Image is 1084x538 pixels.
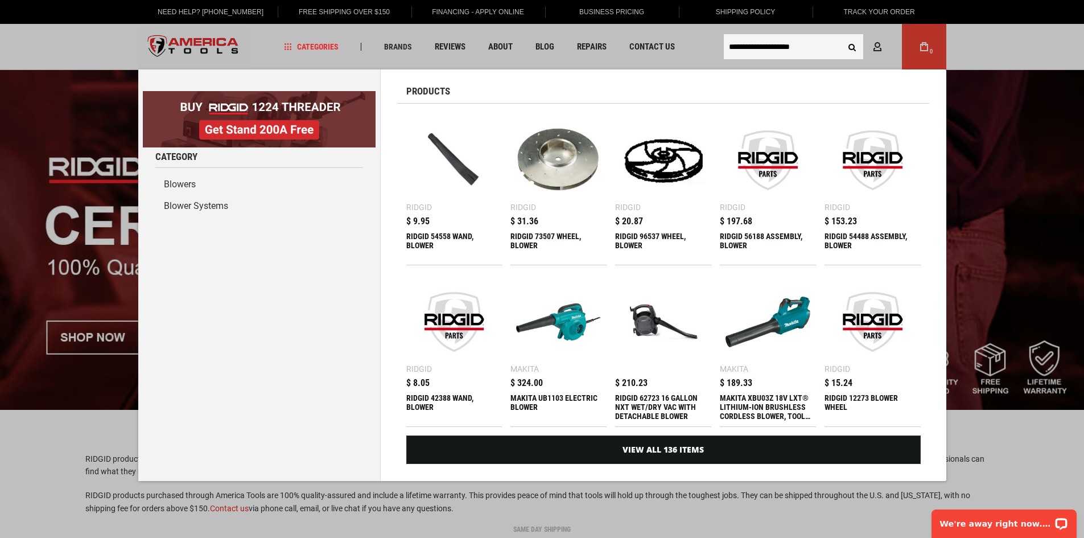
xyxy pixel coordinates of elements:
div: RIDGID 73507 WHEEL, BLOWER [510,232,607,259]
div: RIDGID 54488 ASSEMBLY, BLOWER [825,232,921,259]
a: Blower Systems [155,195,363,217]
a: RIDGID 62723 16 GALLON NXT WET/DRY VAC WITH DETACHABLE BLOWER $ 210.23 RIDGID 62723 16 GALLON NXT... [615,274,711,426]
div: Ridgid [406,203,432,211]
a: RIDGID 73507 WHEEL, BLOWER Ridgid $ 31.36 RIDGID 73507 WHEEL, BLOWER [510,112,607,265]
img: RIDGID 54488 ASSEMBLY, BLOWER [830,118,915,203]
a: RIDGID 12273 BLOWER WHEEL Ridgid $ 15.24 RIDGID 12273 BLOWER WHEEL [825,274,921,426]
span: $ 197.68 [720,217,752,226]
span: $ 8.05 [406,379,430,388]
span: Products [406,87,450,96]
span: Categories [284,43,339,51]
img: RIDGID 42388 WAND, BLOWER [412,280,497,364]
span: Category [155,152,197,162]
span: $ 210.23 [615,379,648,388]
a: RIDGID 96537 WHEEL, BLOWER Ridgid $ 20.87 RIDGID 96537 WHEEL, BLOWER [615,112,711,265]
div: RIDGID 54558 WAND, BLOWER [406,232,502,259]
span: $ 15.24 [825,379,852,388]
a: View All 136 Items [406,436,921,464]
div: Ridgid [825,365,850,373]
img: MAKITA XBU03Z 18V LXT® LITHIUM‑ION BRUSHLESS CORDLESS BLOWER, TOOL ONLY [726,280,810,364]
div: RIDGID 12273 BLOWER WHEEL [825,393,921,421]
img: RIDGID 56188 ASSEMBLY, BLOWER [726,118,810,203]
a: MAKITA UB1103 ELECTRIC BLOWER Makita $ 324.00 MAKITA UB1103 ELECTRIC BLOWER [510,274,607,426]
div: RIDGID 62723 16 GALLON NXT WET/DRY VAC WITH DETACHABLE BLOWER [615,393,711,421]
img: BOGO: Buy RIDGID® 1224 Threader, Get Stand 200A Free! [143,91,376,147]
a: RIDGID 42388 WAND, BLOWER Ridgid $ 8.05 RIDGID 42388 WAND, BLOWER [406,274,502,426]
a: MAKITA XBU03Z 18V LXT® LITHIUM‑ION BRUSHLESS CORDLESS BLOWER, TOOL ONLY Makita $ 189.33 MAKITA XB... [720,274,816,426]
div: MAKITA UB1103 ELECTRIC BLOWER [510,393,607,421]
img: RIDGID 73507 WHEEL, BLOWER [516,118,601,203]
div: Ridgid [615,203,641,211]
span: $ 153.23 [825,217,857,226]
a: Blowers [155,174,363,195]
a: BOGO: Buy RIDGID® 1224 Threader, Get Stand 200A Free! [143,91,376,100]
div: Ridgid [720,203,745,211]
div: RIDGID 96537 WHEEL, BLOWER [615,232,711,259]
iframe: LiveChat chat widget [924,502,1084,538]
img: MAKITA UB1103 ELECTRIC BLOWER [516,280,601,364]
div: RIDGID 42388 WAND, BLOWER [406,393,502,421]
img: RIDGID 12273 BLOWER WHEEL [830,280,915,364]
span: Brands [384,43,412,51]
div: RIDGID 56188 ASSEMBLY, BLOWER [720,232,816,259]
a: Brands [379,39,417,55]
span: $ 9.95 [406,217,430,226]
a: RIDGID 54488 ASSEMBLY, BLOWER Ridgid $ 153.23 RIDGID 54488 ASSEMBLY, BLOWER [825,112,921,265]
div: MAKITA XBU03Z 18V LXT® LITHIUM‑ION BRUSHLESS CORDLESS BLOWER, TOOL ONLY [720,393,816,421]
div: Ridgid [510,203,536,211]
div: Ridgid [825,203,850,211]
div: Makita [720,365,748,373]
a: RIDGID 56188 ASSEMBLY, BLOWER Ridgid $ 197.68 RIDGID 56188 ASSEMBLY, BLOWER [720,112,816,265]
img: RIDGID 54558 WAND, BLOWER [412,118,497,203]
a: RIDGID 54558 WAND, BLOWER Ridgid $ 9.95 RIDGID 54558 WAND, BLOWER [406,112,502,265]
img: RIDGID 96537 WHEEL, BLOWER [621,118,706,203]
div: Ridgid [406,365,432,373]
span: $ 189.33 [720,379,752,388]
span: $ 31.36 [510,217,538,226]
a: Categories [279,39,344,55]
button: Search [842,36,863,58]
img: RIDGID 62723 16 GALLON NXT WET/DRY VAC WITH DETACHABLE BLOWER [621,280,706,364]
span: $ 324.00 [510,379,543,388]
span: $ 20.87 [615,217,643,226]
div: Makita [510,365,539,373]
